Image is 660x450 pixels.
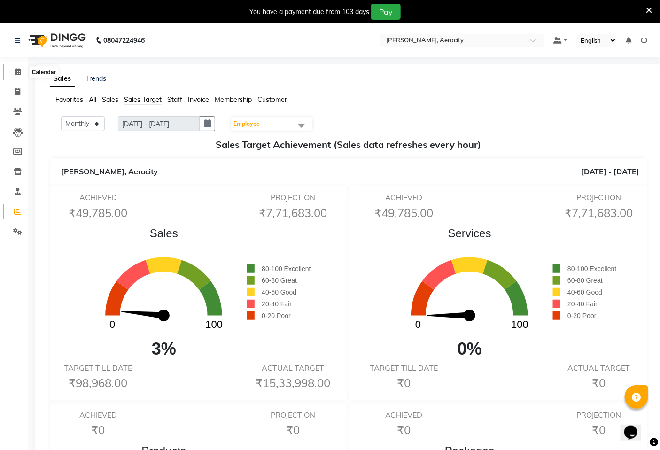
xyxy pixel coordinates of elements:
h6: ₹98,968.00 [56,376,140,390]
a: Trends [86,74,106,83]
img: logo [24,27,88,54]
span: 60-80 Great [262,277,297,284]
h6: ₹0 [56,423,140,437]
h5: Sales Target Achievement (Sales data refreshes every hour) [57,139,640,150]
span: 60-80 Great [567,277,603,284]
span: Sales Target [124,95,162,104]
span: Services [386,225,553,242]
span: 80-100 Excellent [567,265,616,272]
b: 08047224946 [103,27,145,54]
h6: ACHIEVED [56,193,140,202]
h6: PROJECTION [557,193,641,202]
h6: TARGET TILL DATE [56,364,140,372]
h6: ACHIEVED [362,193,446,202]
h6: PROJECTION [557,411,641,419]
span: Sales [80,225,247,242]
span: 20-40 Fair [567,300,598,308]
h6: ₹0 [557,423,641,437]
h6: PROJECTION [251,411,335,419]
span: Membership [215,95,252,104]
h6: ₹49,785.00 [56,206,140,220]
h6: ACHIEVED [362,411,446,419]
span: 20-40 Fair [262,300,292,308]
span: Customer [257,95,287,104]
text: 0 [110,319,116,331]
span: 80-100 Excellent [262,265,311,272]
span: Favorites [55,95,83,104]
span: 0-20 Poor [262,312,290,319]
h6: ₹0 [362,376,446,390]
input: DD/MM/YYYY-DD/MM/YYYY [118,116,200,131]
div: You have a payment due from 103 days [249,7,369,17]
span: [DATE] - [DATE] [581,166,640,177]
span: 40-60 Good [567,288,602,296]
text: 0 [416,319,421,331]
h6: PROJECTION [251,193,335,202]
h6: ACTUAL TARGET [557,364,641,372]
span: [PERSON_NAME], Aerocity [61,167,158,176]
iframe: chat widget [621,412,651,441]
h6: ACHIEVED [56,411,140,419]
h6: ₹0 [557,376,641,390]
span: 0% [386,336,553,362]
span: Staff [167,95,182,104]
h6: ₹7,71,683.00 [251,206,335,220]
h6: ₹0 [251,423,335,437]
span: Sales [102,95,118,104]
text: 100 [512,319,529,331]
h6: ₹7,71,683.00 [557,206,641,220]
h6: ACTUAL TARGET [251,364,335,372]
h6: ₹15,33,998.00 [251,376,335,390]
span: 0-20 Poor [567,312,596,319]
span: All [89,95,96,104]
div: Calendar [30,67,58,78]
text: 100 [206,319,223,331]
h6: ₹49,785.00 [362,206,446,220]
span: 40-60 Good [262,288,296,296]
h6: TARGET TILL DATE [362,364,446,372]
span: Invoice [188,95,209,104]
h6: ₹0 [362,423,446,437]
span: 3% [80,336,247,362]
span: Employee [233,120,260,127]
button: Pay [371,4,401,20]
